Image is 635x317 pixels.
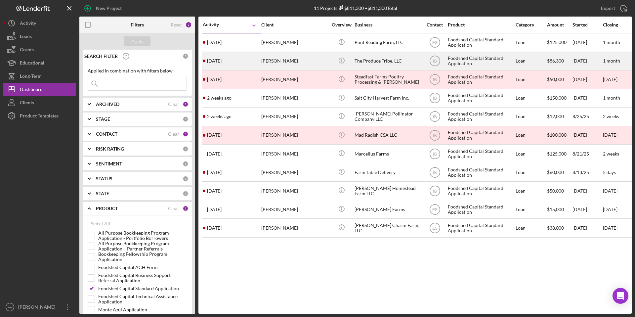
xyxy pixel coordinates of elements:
div: Select All [91,217,110,230]
b: PRODUCT [96,206,118,211]
time: 1 month [603,39,620,45]
div: [DATE] [572,219,602,237]
div: Pont Reading Farm, LLC [355,34,421,51]
div: [PERSON_NAME] [261,126,327,144]
div: Loan [516,219,546,237]
b: STATUS [96,176,112,181]
div: [PERSON_NAME] [261,219,327,237]
button: Activity [3,17,76,30]
time: 2 weeks [603,151,619,157]
a: Clients [3,96,76,109]
div: [DATE] [572,182,602,200]
time: 2025-08-26 12:59 [207,132,222,138]
div: Salt City Harvest Farm Inc. [355,89,421,107]
div: Clear [168,102,179,107]
div: Foodshed Capital Standard Application [448,219,514,237]
div: Clear [168,206,179,211]
div: [PERSON_NAME] [261,34,327,51]
div: Dashboard [20,83,43,98]
div: [PERSON_NAME] [261,145,327,162]
div: Marcellus Farms [355,145,421,162]
b: RISK RATING [96,146,124,152]
button: AA[PERSON_NAME] [3,300,76,314]
div: Loan [516,126,546,144]
div: [DATE] [572,71,602,88]
div: Foodshed Capital Standard Application [448,89,514,107]
text: ES [432,40,437,45]
div: Contact [422,22,447,27]
time: 2025-09-16 17:39 [207,58,222,64]
time: [DATE] [603,188,617,194]
time: 2025-09-15 17:36 [207,77,222,82]
div: Loan [516,52,546,70]
b: ARCHIVED [96,102,119,107]
time: 2 weeks [603,113,619,119]
div: Apply [131,36,144,46]
div: [PERSON_NAME] Farms [355,201,421,218]
time: 2025-09-10 13:50 [207,95,232,101]
time: 2025-04-21 18:32 [207,225,222,231]
div: Educational [20,56,44,71]
button: Apply [124,36,150,46]
a: Long-Term [3,69,76,83]
b: SEARCH FILTER [84,54,118,59]
div: [DATE] [572,201,602,218]
label: Monte Azul Application [98,306,187,313]
div: [DATE] [572,126,602,144]
button: Grants [3,43,76,56]
div: Product Templates [20,109,59,124]
div: Loan [516,108,546,125]
div: 7 [185,22,192,28]
div: Foodshed Capital Standard Application [448,126,514,144]
div: Activity [20,17,36,31]
div: [PERSON_NAME] [261,182,327,200]
label: Foodshed Capital ACH Form [98,264,187,271]
div: Foodshed Capital Standard Application [448,145,514,162]
div: Clear [168,131,179,137]
b: STAGE [96,116,110,122]
div: 0 [183,161,189,167]
span: $150,000 [547,95,567,101]
div: 0 [183,191,189,197]
div: [PERSON_NAME] [261,52,327,70]
time: [DATE] [603,132,617,138]
button: Dashboard [3,83,76,96]
text: IB [433,152,437,156]
text: ES [432,207,437,212]
div: Overview [329,22,354,27]
div: [PERSON_NAME] [261,89,327,107]
a: Educational [3,56,76,69]
div: [DATE] [572,52,602,70]
text: IB [433,170,437,175]
span: $12,000 [547,113,564,119]
time: [DATE] [603,76,617,82]
text: IB [433,133,437,138]
time: 5 days [603,169,616,175]
time: 2025-08-19 01:07 [207,170,222,175]
div: Foodshed Capital Standard Application [448,34,514,51]
button: Product Templates [3,109,76,122]
div: Loan [516,182,546,200]
div: Foodshed Capital Standard Application [448,163,514,181]
text: AA [8,305,12,309]
text: IB [433,59,437,64]
div: 1 [183,205,189,211]
div: 8/13/25 [572,163,602,181]
button: New Project [79,2,128,15]
time: [DATE] [603,206,617,212]
time: 2025-08-05 18:11 [207,207,222,212]
div: Loans [20,30,32,45]
label: Foodshed Capital Business Support Referral Application [98,275,187,281]
div: 8/25/25 [572,108,602,125]
label: Bookkeeping Fellowship Program Application [98,253,187,260]
div: Foodshed Capital Standard Application [448,182,514,200]
a: Loans [3,30,76,43]
time: [DATE] [603,225,617,231]
label: Foodshed Capital Technical Assistance Application [98,296,187,302]
div: Mad Radish CSA LLC [355,126,421,144]
div: [PERSON_NAME] Homestead Farm LLC [355,182,421,200]
b: Filters [131,22,144,27]
div: Foodshed Capital Standard Application [448,71,514,88]
span: $86,300 [547,58,564,64]
div: Farm Table Delivery [355,163,421,181]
